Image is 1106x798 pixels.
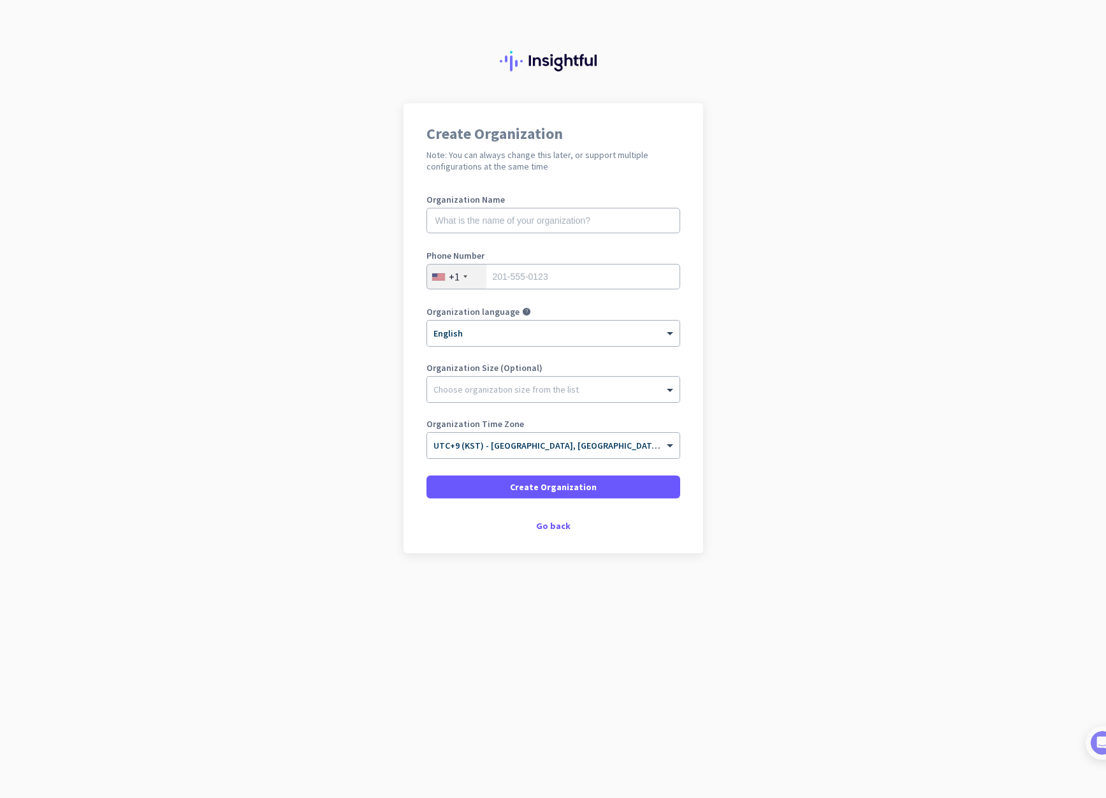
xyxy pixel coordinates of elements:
img: Insightful [500,51,607,71]
h2: Note: You can always change this later, or support multiple configurations at the same time [426,149,680,172]
h1: Create Organization [426,126,680,141]
label: Organization Size (Optional) [426,363,680,372]
label: Organization language [426,307,520,316]
label: Organization Time Zone [426,419,680,428]
input: 201-555-0123 [426,264,680,289]
button: Create Organization [426,475,680,498]
i: help [522,307,531,316]
span: Create Organization [510,481,597,493]
div: Go back [426,521,680,530]
div: +1 [449,270,460,283]
input: What is the name of your organization? [426,208,680,233]
label: Organization Name [426,195,680,204]
label: Phone Number [426,251,680,260]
